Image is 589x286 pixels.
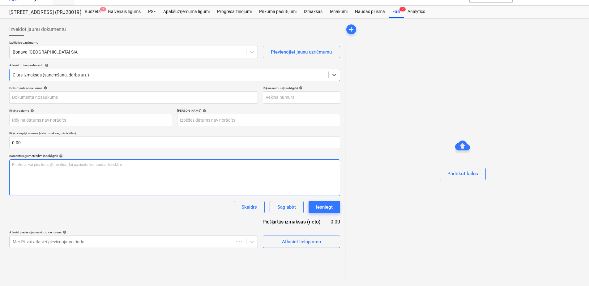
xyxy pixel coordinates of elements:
a: Apakšuzņēmuma līgumi [160,6,213,18]
div: Atlasiet dokumenta veidu [9,63,340,67]
div: Iesniegt [316,203,333,211]
div: Pārlūkot failus [447,170,478,178]
span: help [58,154,63,158]
a: Ienākumi [326,6,351,18]
p: Izvēlieties uzņēmumu [9,41,258,46]
div: Dokumenta nosaukums [9,86,258,90]
button: Pārlūkot failus [440,168,486,180]
div: Atlasiet lielapjomu [282,238,321,246]
input: Rēķina kopējā summa (neto izmaksas, pēc izvēles) [9,136,340,149]
span: help [44,63,49,67]
div: Rēķina numurs (neobligāti) [263,86,340,90]
span: 1 [100,7,106,11]
div: Atlasiet pievienojamos rindu vienumus [9,230,258,234]
span: add [348,26,355,33]
span: help [42,86,47,90]
span: 7 [399,7,406,11]
iframe: Chat Widget [558,256,589,286]
a: Analytics [404,6,429,18]
span: help [29,109,34,113]
input: Rēķina datums nav norādīts [9,114,172,126]
a: Naudas plūsma [351,6,389,18]
div: Budžets [81,6,104,18]
div: [STREET_ADDRESS] (PRJ2001934) 2601941 [9,9,74,16]
span: help [298,86,303,90]
input: Dokumenta nosaukums [9,91,258,104]
button: Atlasiet lielapjomu [263,236,340,248]
a: PSF [144,6,160,18]
button: Iesniegt [309,201,340,213]
span: Izveidot jaunu dokumentu [9,26,66,33]
a: Progresa ziņojumi [213,6,255,18]
input: Izpildes datums nav norādīts [177,114,340,126]
a: Izmaksas [300,6,326,18]
div: Pārlūkot failus [345,42,580,281]
span: help [201,109,206,113]
a: Galvenais līgums [104,6,144,18]
span: help [62,230,66,234]
div: Faili [389,6,404,18]
div: [PERSON_NAME] [177,109,340,113]
div: 0.00 [331,218,340,225]
p: Rēķina kopējā summa (neto izmaksas, pēc izvēles) [9,131,340,136]
a: Budžets1 [81,6,104,18]
a: Faili7 [389,6,404,18]
div: Saglabāt [277,203,296,211]
input: Rēķina numurs [263,91,340,104]
button: Skaidrs [234,201,265,213]
div: Skaidrs [241,203,257,211]
div: Komentārs grāmatvedim (neobligāti) [9,154,340,158]
div: Pievienojiet jaunu uzņēmumu [271,48,332,56]
button: Saglabāt [270,201,303,213]
a: Pirkuma pasūtījumi [255,6,300,18]
button: Pievienojiet jaunu uzņēmumu [263,46,340,58]
div: Rēķina datums [9,109,172,113]
div: Piešķirtās izmaksas (neto) [258,218,330,225]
